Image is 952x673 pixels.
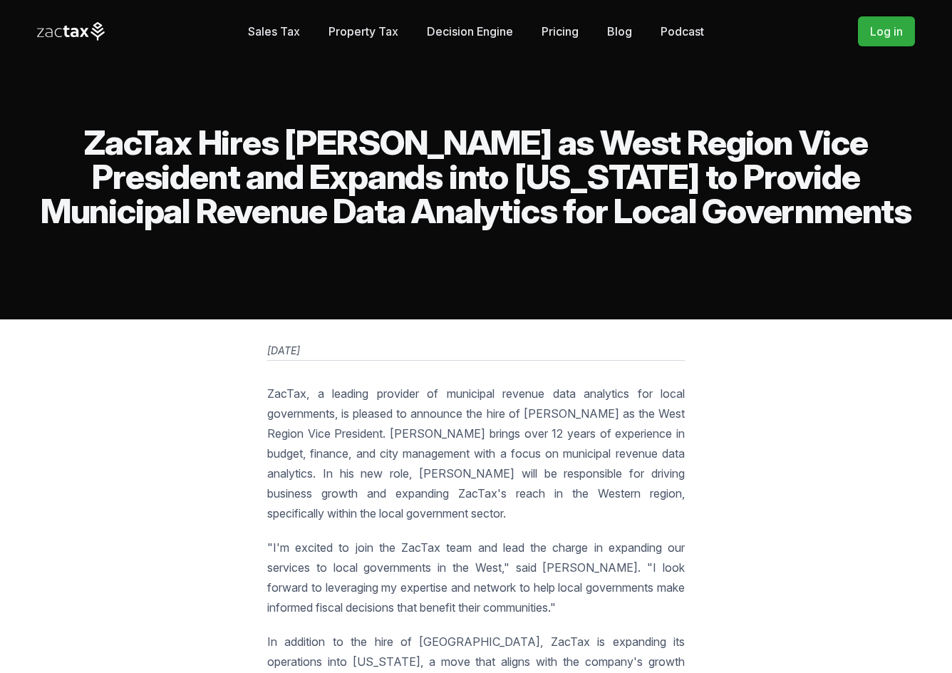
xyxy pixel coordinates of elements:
[328,17,398,46] a: Property Tax
[661,17,704,46] a: Podcast
[607,17,632,46] a: Blog
[267,342,685,361] p: [DATE]
[858,16,915,46] a: Log in
[267,538,685,617] p: "I'm excited to join the ZacTax team and lead the charge in expanding our services to local gover...
[427,17,513,46] a: Decision Engine
[37,125,915,228] h2: ZacTax Hires [PERSON_NAME] as West Region Vice President and Expands into [US_STATE] to Provide M...
[248,17,300,46] a: Sales Tax
[267,384,685,523] p: ZacTax, a leading provider of municipal revenue data analytics for local governments, is pleased ...
[542,17,579,46] a: Pricing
